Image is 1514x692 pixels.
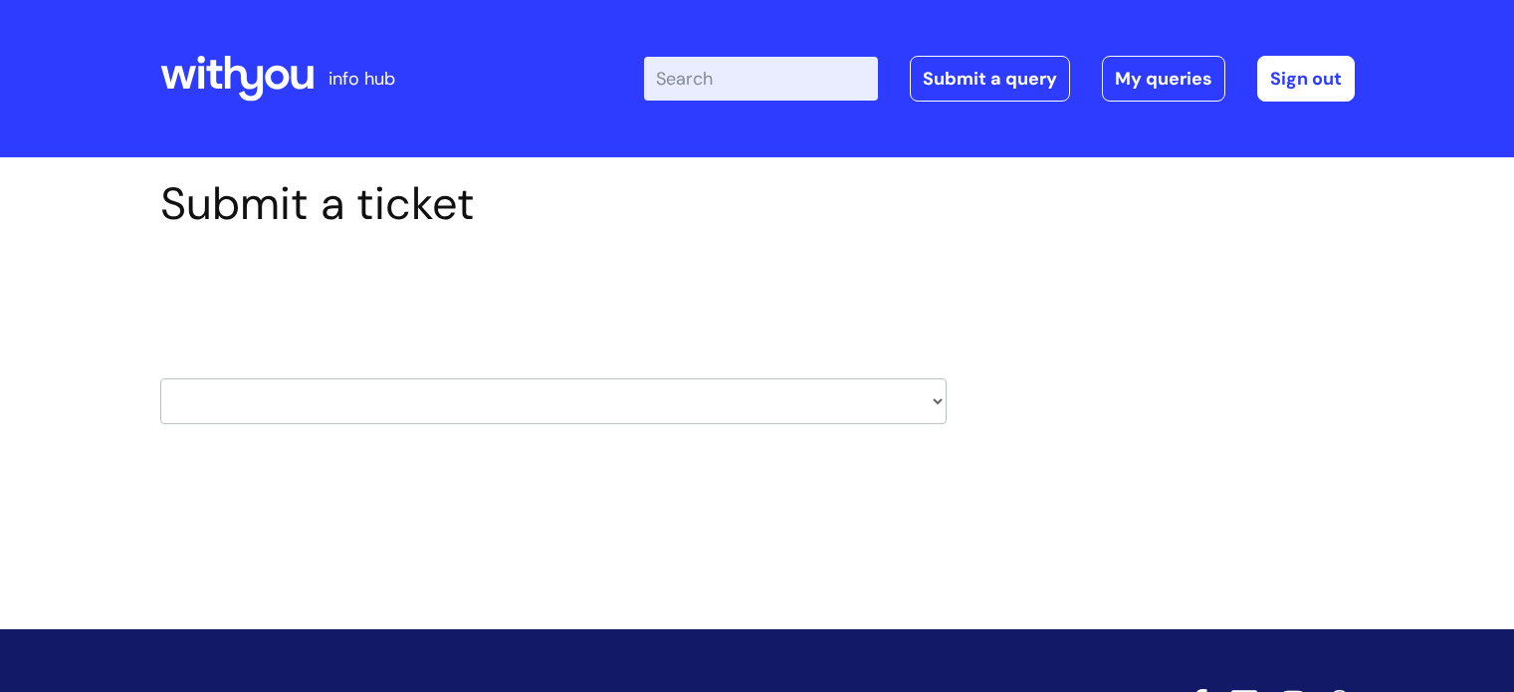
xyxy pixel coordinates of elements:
div: | - [644,56,1355,102]
a: Sign out [1257,56,1355,102]
input: Search [644,57,878,101]
a: Submit a query [910,56,1070,102]
a: My queries [1102,56,1225,102]
p: info hub [328,63,395,95]
h2: Select issue type [160,277,947,314]
h1: Submit a ticket [160,177,947,231]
